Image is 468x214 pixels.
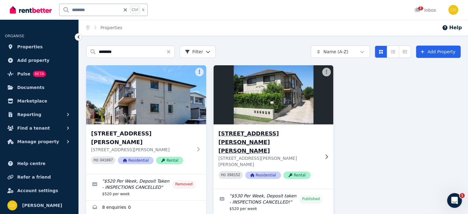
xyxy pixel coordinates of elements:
button: More options [195,68,204,76]
small: PID [221,173,226,177]
button: Find a tenant [5,122,74,134]
a: Documents [5,81,74,94]
button: More options [322,68,331,76]
span: ORGANISE [5,34,24,38]
span: Ctrl [130,6,140,14]
span: Account settings [17,187,58,194]
button: Reporting [5,108,74,121]
code: 398152 [227,173,240,177]
button: Clear search [166,46,175,58]
a: Account settings [5,184,74,197]
a: Properties [101,25,122,30]
a: Properties [5,41,74,53]
img: RentBetter [10,5,52,14]
button: Expanded list view [399,46,411,58]
a: PulseBETA [5,68,74,80]
img: 3/37 Ferguson Avenue, Wiley Park [86,65,206,124]
span: Filter [185,49,203,55]
span: Manage property [17,138,59,145]
span: Marketplace [17,97,47,105]
button: Compact list view [387,46,399,58]
span: Reporting [17,111,41,118]
span: Help centre [17,160,46,167]
span: 2 [418,6,423,10]
button: Manage property [5,135,74,148]
span: Residential [245,172,281,179]
img: 4/37 Ferguson Ave, Wiley Park [210,64,336,126]
a: Edit listing: $520 Per Week, Deposit Taken - INSPECTIONS CANCELLED [86,174,206,200]
div: Inbox [414,7,436,13]
a: Marketplace [5,95,74,107]
button: Filter [180,46,216,58]
span: Find a tenant [17,124,50,132]
p: [STREET_ADDRESS][PERSON_NAME] [91,147,193,153]
a: Help centre [5,157,74,170]
span: BETA [33,71,46,77]
a: Refer a friend [5,171,74,183]
span: Pulse [17,70,30,78]
p: [STREET_ADDRESS][PERSON_NAME][PERSON_NAME] [218,155,320,168]
h3: [STREET_ADDRESS][PERSON_NAME][PERSON_NAME] [218,129,320,155]
button: Card view [375,46,387,58]
a: 4/37 Ferguson Ave, Wiley Park[STREET_ADDRESS][PERSON_NAME][PERSON_NAME][STREET_ADDRESS][PERSON_NA... [214,65,334,189]
span: Rental [156,157,183,164]
span: Properties [17,43,43,50]
span: Documents [17,84,45,91]
button: Name (A-Z) [311,46,370,58]
span: 1 [460,193,465,198]
span: Rental [283,172,310,179]
a: Add property [5,54,74,67]
span: Name (A-Z) [323,49,348,55]
img: Chris Dimitropoulos [7,200,17,210]
iframe: Intercom live chat [447,193,462,208]
span: [PERSON_NAME] [22,202,62,209]
span: Refer a friend [17,173,51,181]
h3: [STREET_ADDRESS][PERSON_NAME] [91,129,193,147]
a: Add Property [416,46,461,58]
code: 341807 [100,158,113,163]
nav: Breadcrumb [79,20,130,36]
small: PID [94,159,98,162]
span: Add property [17,57,50,64]
img: Chris Dimitropoulos [448,5,458,15]
span: Residential [118,157,154,164]
span: k [142,7,144,12]
button: Help [442,24,462,31]
div: View options [375,46,411,58]
a: 3/37 Ferguson Avenue, Wiley Park[STREET_ADDRESS][PERSON_NAME][STREET_ADDRESS][PERSON_NAME]PID 341... [86,65,206,174]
